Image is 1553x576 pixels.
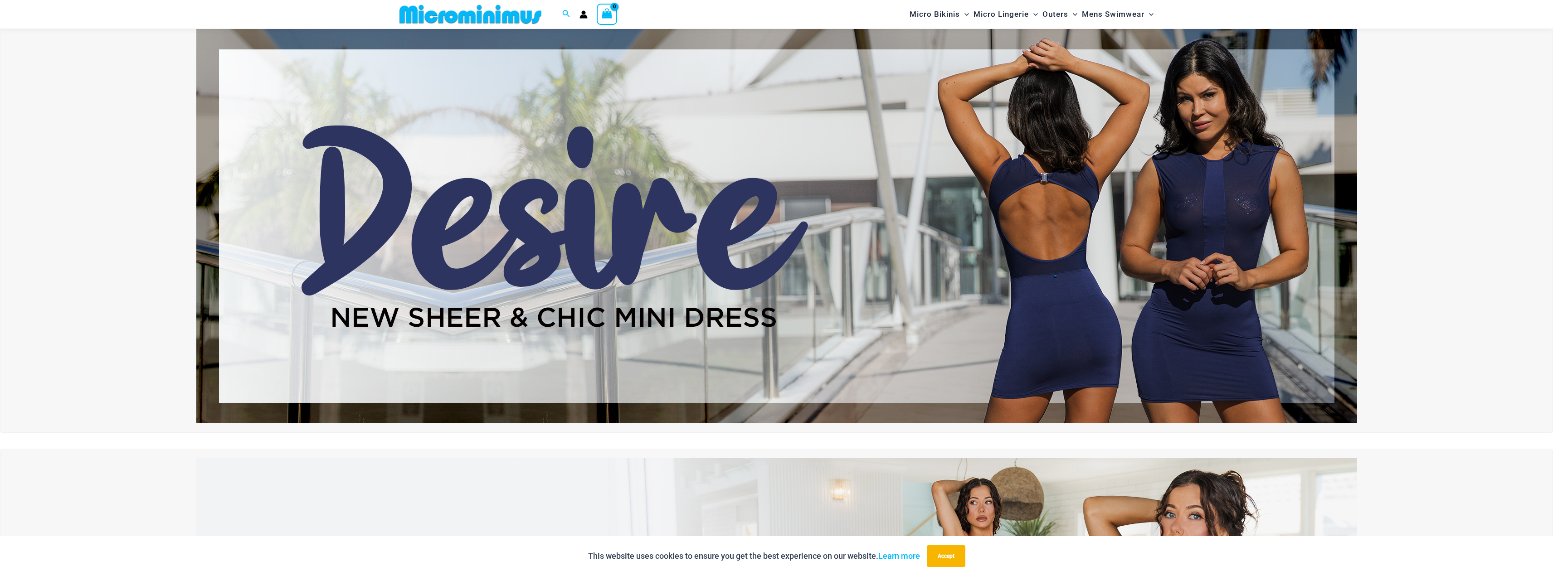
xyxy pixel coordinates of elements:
img: Desire me Navy Dress [196,29,1357,423]
img: MM SHOP LOGO FLAT [396,4,545,24]
a: Mens SwimwearMenu ToggleMenu Toggle [1080,3,1156,26]
span: Micro Lingerie [974,3,1029,26]
span: Menu Toggle [960,3,969,26]
a: Micro LingerieMenu ToggleMenu Toggle [971,3,1040,26]
p: This website uses cookies to ensure you get the best experience on our website. [588,549,920,563]
a: Search icon link [562,9,570,20]
span: Menu Toggle [1068,3,1077,26]
span: Mens Swimwear [1082,3,1144,26]
a: Account icon link [579,10,588,19]
a: OutersMenu ToggleMenu Toggle [1040,3,1080,26]
span: Outers [1042,3,1068,26]
a: Micro BikinisMenu ToggleMenu Toggle [907,3,971,26]
span: Micro Bikinis [910,3,960,26]
span: Menu Toggle [1029,3,1038,26]
nav: Site Navigation [906,1,1158,27]
button: Accept [927,545,965,567]
a: View Shopping Cart, empty [597,4,618,24]
a: Learn more [878,551,920,561]
span: Menu Toggle [1144,3,1154,26]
